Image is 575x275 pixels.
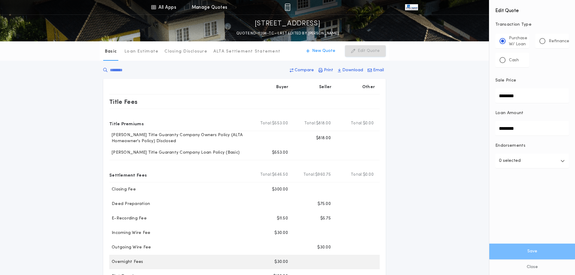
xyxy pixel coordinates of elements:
p: $818.00 [316,135,331,141]
span: $0.00 [363,172,374,178]
p: Email [373,67,384,73]
p: Incoming Wire Fee [109,230,150,236]
button: Close [489,259,575,275]
b: Total: [351,120,363,126]
p: Purchase W/ Loan [509,35,527,47]
button: Save [489,244,575,259]
button: Email [366,65,386,76]
p: Cash [509,57,519,63]
img: vs-icon [405,4,418,10]
p: E-Recording Fee [109,216,147,222]
p: Edit Quote [358,48,380,54]
p: [STREET_ADDRESS] [255,19,321,29]
p: Deed Preparation [109,201,150,207]
span: $818.00 [316,120,331,126]
p: 0 selected [499,157,521,165]
p: QUOTE ND-11236-TC - LAST EDITED BY [PERSON_NAME] [236,30,339,37]
p: $30.00 [317,245,331,251]
p: Title Fees [109,97,138,107]
p: Buyer [276,84,288,90]
p: Closing Fee [109,187,136,193]
p: $553.00 [272,150,288,156]
p: Closing Disclosure [165,49,207,55]
p: $75.00 [318,201,331,207]
p: Loan Amount [495,110,524,116]
button: 0 selected [495,154,569,168]
b: Total: [260,120,272,126]
b: Total: [304,120,316,126]
p: Transaction Type [495,22,569,28]
p: $11.50 [277,216,288,222]
b: Total: [260,172,272,178]
p: Other [362,84,375,90]
input: Loan Amount [495,121,569,136]
p: $300.00 [272,187,288,193]
p: $30.00 [274,259,288,265]
p: Seller [319,84,332,90]
span: $646.50 [272,172,288,178]
p: ALTA Settlement Statement [213,49,280,55]
p: Loan Estimate [124,49,158,55]
h4: Edit Quote [495,4,569,14]
p: Title Premiums [109,119,144,128]
button: New Quote [300,45,341,57]
input: Sale Price [495,88,569,103]
p: Basic [105,49,117,55]
p: Overnight Fees [109,259,143,265]
p: New Quote [312,48,335,54]
p: Compare [295,67,314,73]
p: [PERSON_NAME] Title Guaranty Company Loan Policy (Basic) [109,150,240,156]
button: Compare [288,65,316,76]
b: Total: [351,172,363,178]
span: $960.75 [315,172,331,178]
p: Print [324,67,333,73]
p: Settlement Fees [109,170,147,180]
button: Download [336,65,365,76]
img: img [285,4,290,11]
button: Print [317,65,335,76]
span: $0.00 [363,120,374,126]
span: $553.00 [272,120,288,126]
p: Download [342,67,363,73]
p: Endorsements [495,143,569,149]
p: $5.75 [320,216,331,222]
p: Sale Price [495,78,516,84]
button: Edit Quote [345,45,386,57]
p: Refinance [549,38,569,44]
p: $30.00 [274,230,288,236]
p: Outgoing Wire Fee [109,245,151,251]
p: [PERSON_NAME] Title Guaranty Company Owners Policy (ALTA Homeowner's Policy) Disclosed [109,132,250,144]
b: Total: [303,172,315,178]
